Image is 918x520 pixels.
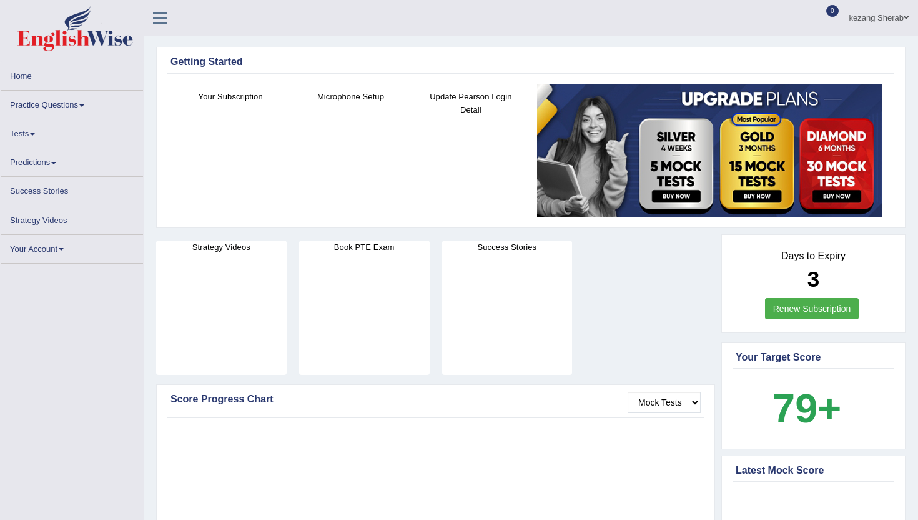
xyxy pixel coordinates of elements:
[177,90,284,103] h4: Your Subscription
[1,235,143,259] a: Your Account
[736,350,891,365] div: Your Target Score
[1,206,143,231] a: Strategy Videos
[1,91,143,115] a: Practice Questions
[807,267,819,291] b: 3
[170,392,701,407] div: Score Progress Chart
[537,84,882,217] img: small5.jpg
[765,298,859,319] a: Renew Subscription
[1,177,143,201] a: Success Stories
[442,241,573,254] h4: Success Stories
[1,148,143,172] a: Predictions
[170,54,891,69] div: Getting Started
[299,241,430,254] h4: Book PTE Exam
[1,119,143,144] a: Tests
[156,241,287,254] h4: Strategy Videos
[736,463,891,478] div: Latest Mock Score
[1,62,143,86] a: Home
[772,386,841,431] b: 79+
[297,90,404,103] h4: Microphone Setup
[417,90,525,116] h4: Update Pearson Login Detail
[826,5,839,17] span: 0
[736,251,891,262] h4: Days to Expiry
